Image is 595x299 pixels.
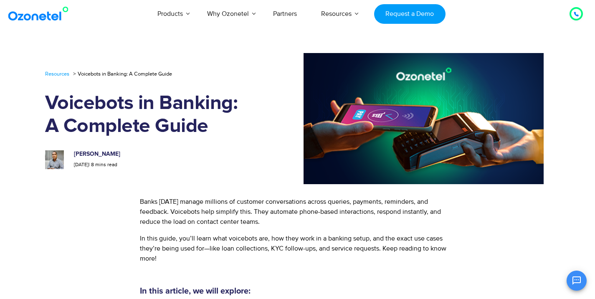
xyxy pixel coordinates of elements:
a: Resources [45,70,69,79]
h1: Voicebots in Banking: A Complete Guide [45,92,256,138]
img: prashanth-kancherla_avatar_1-200x200.jpeg [45,150,64,169]
span: mins read [95,162,117,168]
p: In this guide, you’ll learn what voicebots are, how they work in a banking setup, and the exact u... [140,233,451,264]
li: Voicebots in Banking: A Complete Guide [71,68,172,79]
p: Banks [DATE] manage millions of customer conversations across queries, payments, reminders, and f... [140,197,451,227]
p: | [74,161,247,169]
button: Open chat [567,271,587,291]
h5: In this article, we will explore: [140,287,451,295]
a: Request a Demo [374,4,446,24]
h6: [PERSON_NAME] [74,151,247,158]
span: [DATE] [74,162,89,168]
span: 8 [91,162,94,168]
